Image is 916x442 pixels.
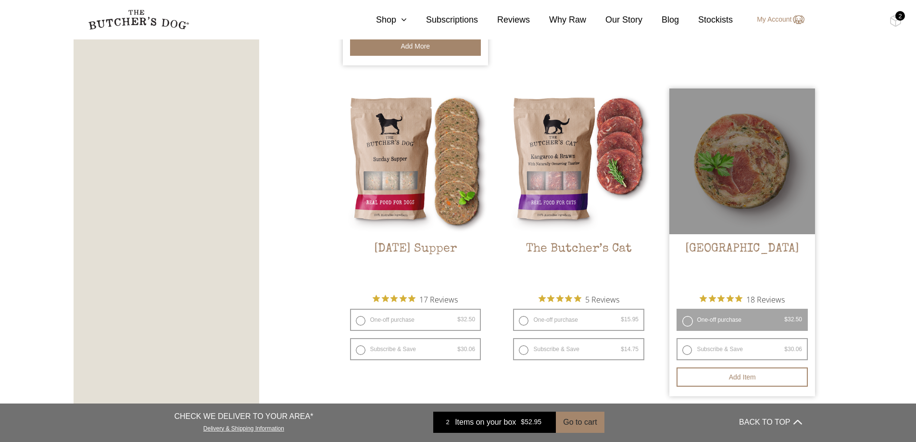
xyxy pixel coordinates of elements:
[521,418,525,426] span: $
[679,13,733,26] a: Stockists
[621,316,624,323] span: $
[203,423,284,432] a: Delivery & Shipping Information
[478,13,530,26] a: Reviews
[174,411,313,422] p: CHECK WE DELIVER TO YOUR AREA*
[621,346,639,353] bdi: 14.75
[357,13,407,26] a: Shop
[642,13,679,26] a: Blog
[506,88,652,234] img: The Butcher’s Cat
[513,309,644,331] label: One-off purchase
[621,346,624,353] span: $
[739,411,802,434] button: BACK TO TOP
[669,88,815,287] a: [GEOGRAPHIC_DATA]
[455,417,516,428] span: Items on your box
[350,338,481,360] label: Subscribe & Save
[506,88,652,287] a: The Butcher’s CatThe Butcher’s Cat
[457,346,461,353] span: $
[784,346,802,353] bdi: 30.06
[350,309,481,331] label: One-off purchase
[677,338,808,360] label: Subscribe & Save
[343,242,489,287] h2: [DATE] Supper
[621,316,639,323] bdi: 15.95
[784,316,802,323] bdi: 32.50
[343,88,489,287] a: Sunday Supper[DATE] Supper
[746,292,785,306] span: 18 Reviews
[407,13,478,26] a: Subscriptions
[556,412,604,433] button: Go to cart
[784,346,788,353] span: $
[585,292,619,306] span: 5 Reviews
[350,37,481,56] button: Add more
[895,11,905,21] div: 2
[677,309,808,331] label: One-off purchase
[700,292,785,306] button: Rated 4.9 out of 5 stars from 18 reviews. Jump to reviews.
[669,242,815,287] h2: [GEOGRAPHIC_DATA]
[513,338,644,360] label: Subscribe & Save
[457,316,461,323] span: $
[440,417,455,427] div: 2
[586,13,642,26] a: Our Story
[457,346,475,353] bdi: 30.06
[890,14,902,27] img: TBD_Cart-Full.png
[784,316,788,323] span: $
[343,88,489,234] img: Sunday Supper
[530,13,586,26] a: Why Raw
[521,418,541,426] bdi: 52.95
[373,292,458,306] button: Rated 4.9 out of 5 stars from 17 reviews. Jump to reviews.
[419,292,458,306] span: 17 Reviews
[433,412,556,433] a: 2 Items on your box $52.95
[457,316,475,323] bdi: 32.50
[747,14,804,25] a: My Account
[506,242,652,287] h2: The Butcher’s Cat
[539,292,619,306] button: Rated 5 out of 5 stars from 5 reviews. Jump to reviews.
[677,367,808,387] button: Add item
